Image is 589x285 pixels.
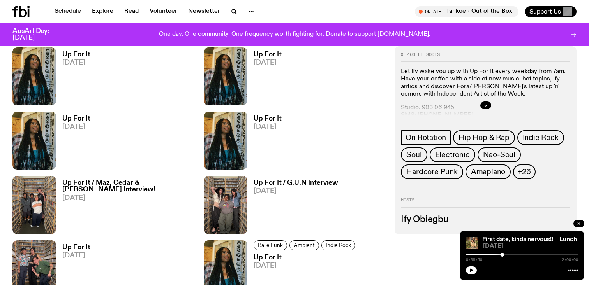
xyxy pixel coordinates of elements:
span: 2:00:00 [562,258,578,262]
span: [DATE] [62,252,90,259]
a: Ambient [289,240,319,250]
span: Baile Funk [258,242,283,248]
h3: Up For It [62,115,90,122]
a: Indie Rock [321,240,355,250]
p: Let Ify wake you up with Up For It every weekday from 7am. Have your coffee with a side of new mu... [401,68,570,98]
img: Tanya is standing in front of plants and a brick fence on a sunny day. She is looking to the left... [466,237,478,249]
span: Electronic [435,150,470,159]
span: [DATE] [254,124,282,130]
img: Ify - a Brown Skin girl with black braided twists, looking up to the side with her tongue stickin... [12,47,56,105]
h3: Up For It [254,115,282,122]
span: 0:38:50 [466,258,482,262]
button: +26 [513,164,535,179]
a: Hip Hop & Rap [453,130,515,145]
span: On Rotation [406,133,446,142]
span: Hardcore Punk [406,168,457,176]
span: [DATE] [254,188,338,194]
h3: Up For It [62,244,90,251]
img: Ify - a Brown Skin girl with black braided twists, looking up to the side with her tongue stickin... [204,112,247,170]
span: [DATE] [62,124,90,130]
a: Hardcore Punk [401,164,463,179]
a: Up For It[DATE] [247,51,282,105]
span: +26 [518,168,531,176]
a: Read [120,6,143,17]
span: [DATE] [483,243,578,249]
a: Neo-Soul [478,147,521,162]
span: [DATE] [254,59,282,66]
img: Ify - a Brown Skin girl with black braided twists, looking up to the side with her tongue stickin... [204,47,247,105]
h3: Ify Obiegbu [401,215,570,224]
span: Indie Rock [523,133,559,142]
a: Up For It[DATE] [56,51,90,105]
span: Neo-Soul [483,150,515,159]
a: Baile Funk [254,240,287,250]
h2: Hosts [401,198,570,207]
a: Newsletter [183,6,225,17]
a: Lunch with [PERSON_NAME] / First date, kinda nervous!! [393,236,553,243]
a: Up For It / Maz, Cedar & [PERSON_NAME] Interview![DATE] [56,180,194,234]
button: On AirTahkoe - Out of the Box [415,6,518,17]
h3: Up For It [254,51,282,58]
a: On Rotation [401,130,451,145]
span: Support Us [529,8,561,15]
span: Amapiano [471,168,505,176]
span: Soul [406,150,421,159]
img: Ify - a Brown Skin girl with black braided twists, looking up to the side with her tongue stickin... [12,112,56,170]
span: [DATE] [62,195,194,201]
span: Hip Hop & Rap [459,133,509,142]
a: Indie Rock [517,130,564,145]
span: 463 episodes [407,52,440,56]
h3: AusArt Day: [DATE] [12,28,62,41]
p: One day. One community. One frequency worth fighting for. Donate to support [DOMAIN_NAME]. [159,31,430,38]
a: Amapiano [466,164,511,179]
h3: Up For It [254,254,358,261]
button: Support Us [525,6,577,17]
h3: Up For It / Maz, Cedar & [PERSON_NAME] Interview! [62,180,194,193]
span: Indie Rock [326,242,351,248]
a: Volunteer [145,6,182,17]
a: Up For It[DATE] [247,115,282,170]
span: Ambient [294,242,315,248]
a: Up For It / G.U.N Interview[DATE] [247,180,338,234]
a: Soul [401,147,427,162]
a: Explore [87,6,118,17]
a: Up For It[DATE] [56,115,90,170]
a: Schedule [50,6,86,17]
h3: Up For It [62,51,90,58]
span: [DATE] [62,59,90,66]
h3: Up For It / G.U.N Interview [254,180,338,186]
span: [DATE] [254,262,358,269]
a: Electronic [430,147,475,162]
